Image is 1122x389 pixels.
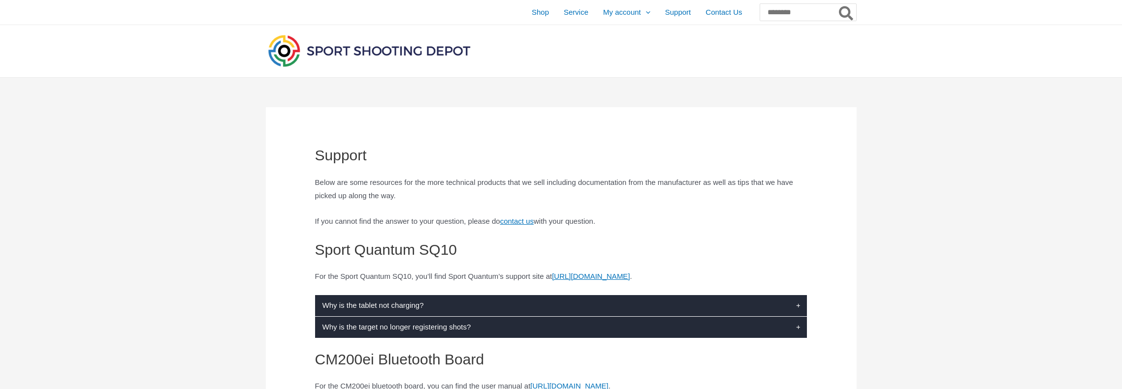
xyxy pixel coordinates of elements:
p: If you cannot find the answer to your question, please do with your question. [315,214,807,228]
label: Why is the tablet not charging? [315,295,807,316]
p: Below are some resources for the more technical products that we sell including documentation fro... [315,176,807,203]
button: Search [837,4,856,21]
p: For the Sport Quantum SQ10, you’ll find Sport Quantum’s support site at . [315,269,807,283]
a: contact us [500,217,534,225]
h2: Sport Quantum SQ10 [315,240,807,259]
img: Sport Shooting Depot [266,32,473,69]
label: Why is the target no longer registering shots? [315,317,807,338]
h1: Support [315,147,807,164]
h2: CM200ei Bluetooth Board [315,350,807,369]
a: [URL][DOMAIN_NAME] [552,272,630,280]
